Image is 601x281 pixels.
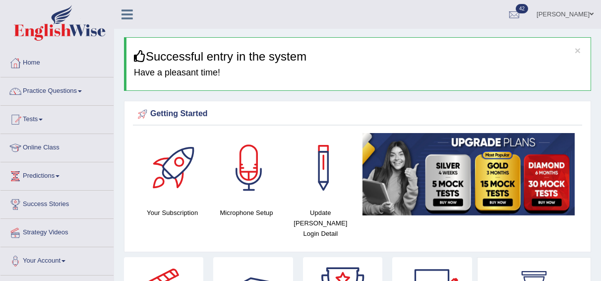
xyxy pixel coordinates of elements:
h4: Microphone Setup [214,208,278,218]
h4: Update [PERSON_NAME] Login Detail [289,208,353,239]
a: Practice Questions [0,77,114,102]
button: × [575,45,581,56]
a: Strategy Videos [0,219,114,244]
h4: Your Subscription [140,208,204,218]
a: Predictions [0,162,114,187]
span: 42 [516,4,528,13]
a: Success Stories [0,191,114,215]
a: Online Class [0,134,114,159]
a: Home [0,49,114,74]
h3: Successful entry in the system [134,50,583,63]
a: Tests [0,106,114,131]
a: Your Account [0,247,114,272]
div: Getting Started [135,107,580,122]
img: small5.jpg [362,133,575,215]
h4: Have a pleasant time! [134,68,583,78]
